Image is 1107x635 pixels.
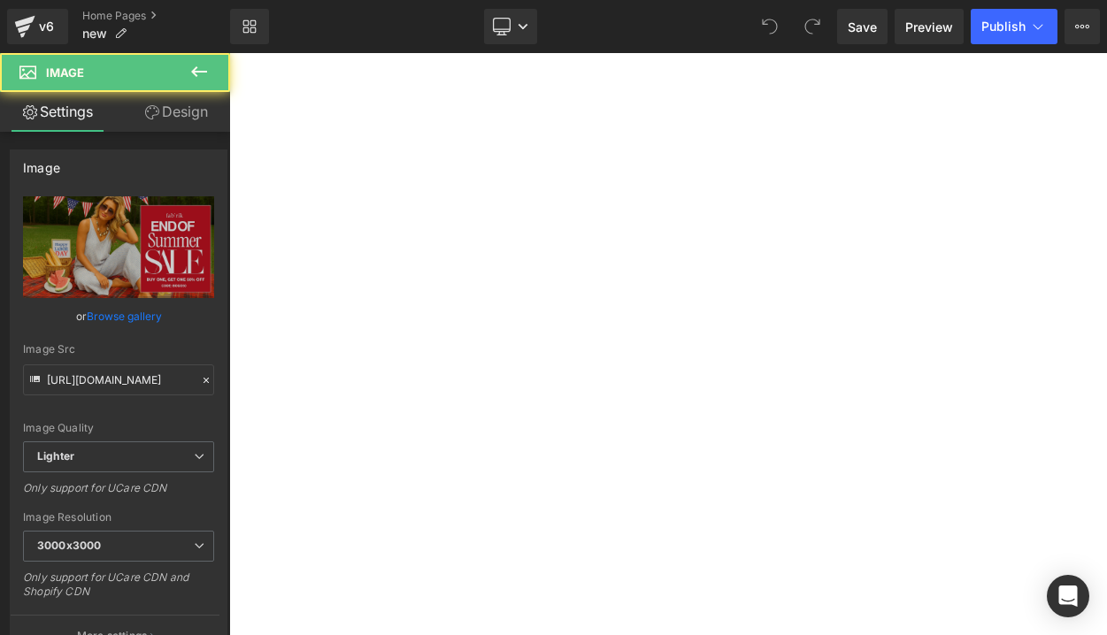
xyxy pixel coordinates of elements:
span: Image [46,65,84,80]
div: Only support for UCare CDN [23,481,214,507]
div: Image [23,150,60,175]
div: or [23,307,214,325]
button: Redo [795,9,830,44]
button: Undo [752,9,788,44]
a: Browse gallery [87,301,162,332]
div: Only support for UCare CDN and Shopify CDN [23,570,214,610]
b: Lighter [37,449,74,463]
span: Save [848,18,877,36]
div: Image Src [23,343,214,356]
a: Preview [895,9,964,44]
a: v6 [7,9,68,44]
div: v6 [35,15,58,38]
div: Open Intercom Messenger [1047,575,1089,617]
span: Publish [981,19,1026,34]
button: Publish [971,9,1057,44]
span: new [82,27,107,41]
div: Image Quality [23,422,214,434]
a: Design [119,92,234,132]
span: Preview [905,18,953,36]
a: Home Pages [82,9,230,23]
button: More [1065,9,1100,44]
a: New Library [230,9,269,44]
input: Link [23,364,214,395]
div: Image Resolution [23,511,214,524]
b: 3000x3000 [37,539,101,552]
